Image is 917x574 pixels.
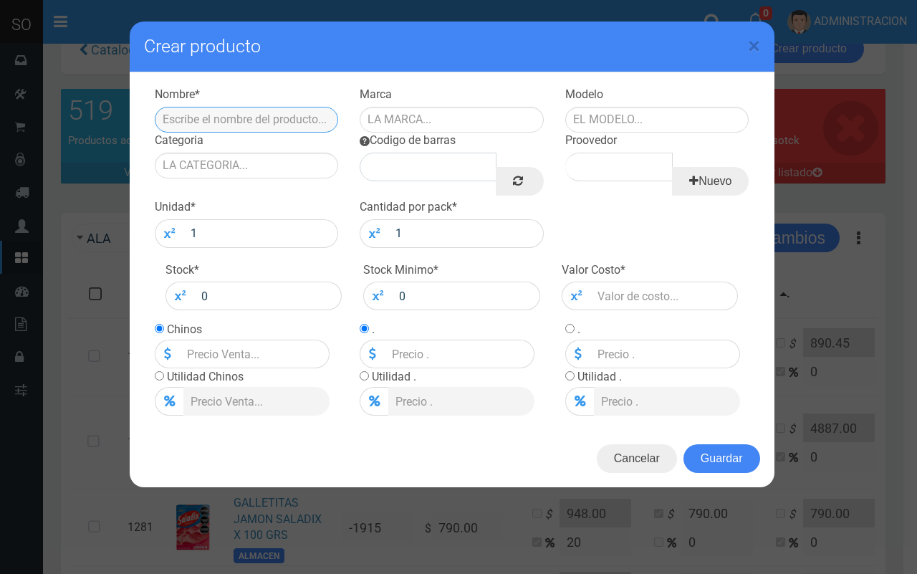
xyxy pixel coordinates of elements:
[577,370,622,383] label: Utilidad .
[388,387,534,416] input: Precio .
[165,262,199,279] label: Stock
[388,219,544,248] input: 1
[180,340,330,368] input: Precio Venta...
[562,262,625,279] label: Valor Costo
[565,107,749,133] input: El modelo...
[155,199,196,216] label: Unidad
[748,32,760,59] span: ×
[167,370,244,383] label: Utilidad Chinos
[183,387,330,416] input: Precio Venta...
[672,167,749,196] a: Nuevo
[372,370,416,383] label: Utilidad .
[372,322,375,336] label: .
[144,36,760,57] h4: Crear producto
[385,340,534,368] input: Precio .
[167,322,202,336] label: Chinos
[360,133,456,149] label: Codigo de barras
[194,282,342,310] input: Stock
[392,282,540,310] input: Stock minimo...
[594,387,740,416] input: Precio .
[748,34,760,57] button: Close
[565,87,603,103] label: Modelo
[590,340,740,368] input: Precio .
[565,133,617,149] label: Proovedor
[360,199,457,216] label: Cantidad por pack
[597,444,677,473] button: Cancelar
[590,282,739,310] input: Valor de costo...
[360,87,392,103] label: Marca
[183,219,339,248] input: 1
[683,444,760,473] button: Guardar
[155,153,339,178] input: La Categoria...
[155,107,339,133] input: Escribe el nombre del producto...
[363,262,438,279] label: Stock Minimo
[155,87,200,103] label: Nombre
[577,322,580,336] label: .
[360,107,544,133] input: La marca...
[155,133,203,149] label: Categoria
